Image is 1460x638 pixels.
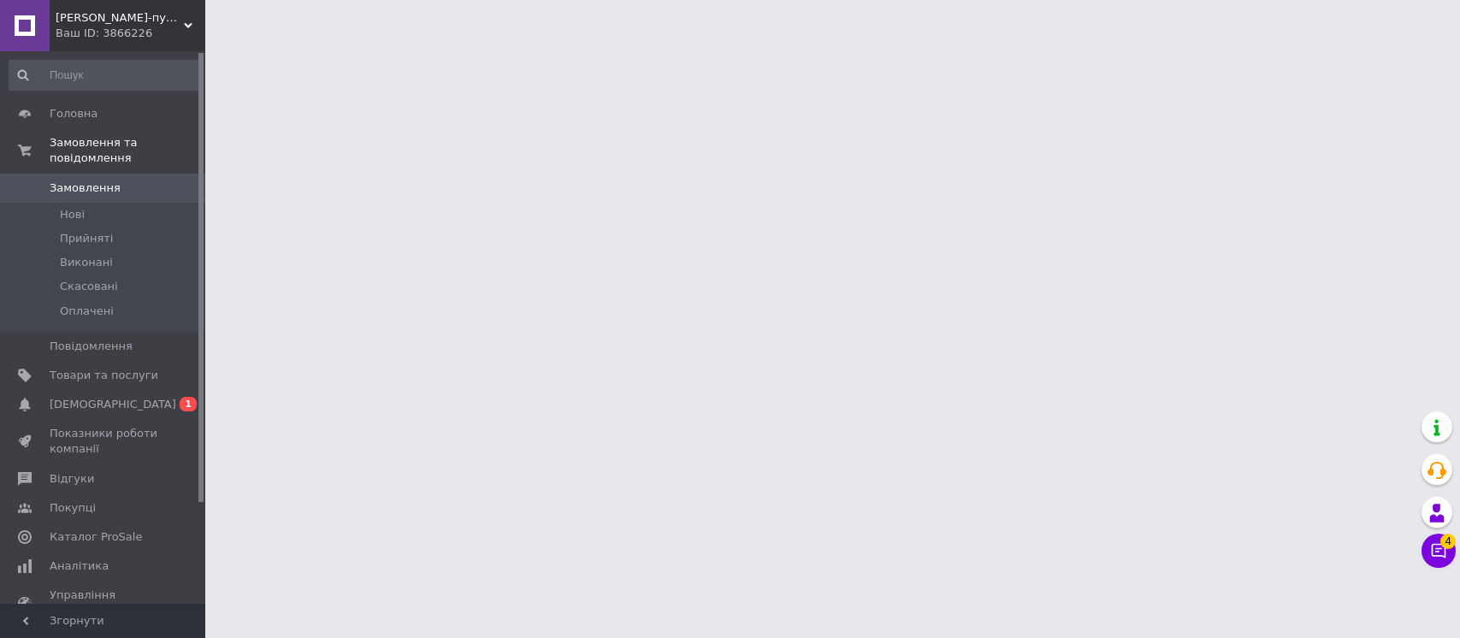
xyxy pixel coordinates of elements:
span: 1 [180,397,197,411]
span: Покупці [50,500,96,516]
span: Замовлення та повідомлення [50,135,205,166]
span: [DEMOGRAPHIC_DATA] [50,397,176,412]
span: Управління сайтом [50,588,158,618]
span: Замовлення [50,180,121,196]
span: elena-пункт видачі продукції [56,10,184,26]
span: 4 [1440,534,1456,549]
span: Показники роботи компанії [50,426,158,457]
span: Головна [50,106,98,121]
div: Ваш ID: 3866226 [56,26,205,41]
button: Чат з покупцем4 [1422,534,1456,568]
span: Товари та послуги [50,368,158,383]
input: Пошук [9,60,201,91]
span: Нові [60,207,85,222]
span: Скасовані [60,279,118,294]
span: Аналітика [50,558,109,574]
span: Відгуки [50,471,94,487]
span: Повідомлення [50,339,133,354]
span: Оплачені [60,304,114,319]
span: Прийняті [60,231,113,246]
span: Виконані [60,255,113,270]
span: Каталог ProSale [50,529,142,545]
